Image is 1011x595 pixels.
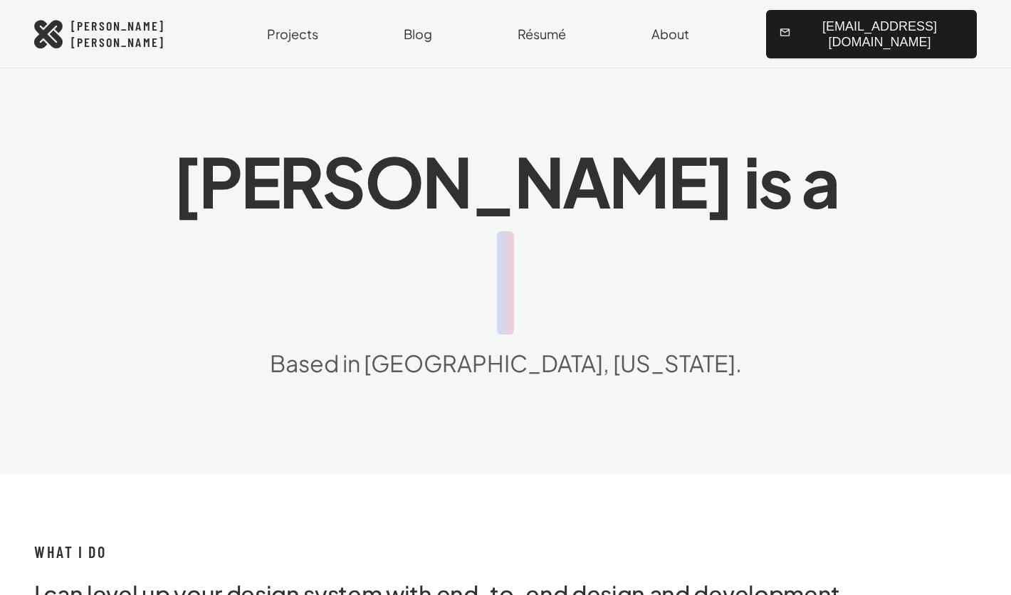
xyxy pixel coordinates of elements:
[71,18,164,50] span: [PERSON_NAME] [PERSON_NAME]
[779,19,964,50] span: [EMAIL_ADDRESS][DOMAIN_NAME]
[34,542,977,562] h2: What I Do
[34,346,977,380] p: Based in [GEOGRAPHIC_DATA], [US_STATE].
[34,130,977,346] h1: [PERSON_NAME] is a
[766,10,977,58] button: [EMAIL_ADDRESS][DOMAIN_NAME]
[34,18,164,50] a: [PERSON_NAME][PERSON_NAME]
